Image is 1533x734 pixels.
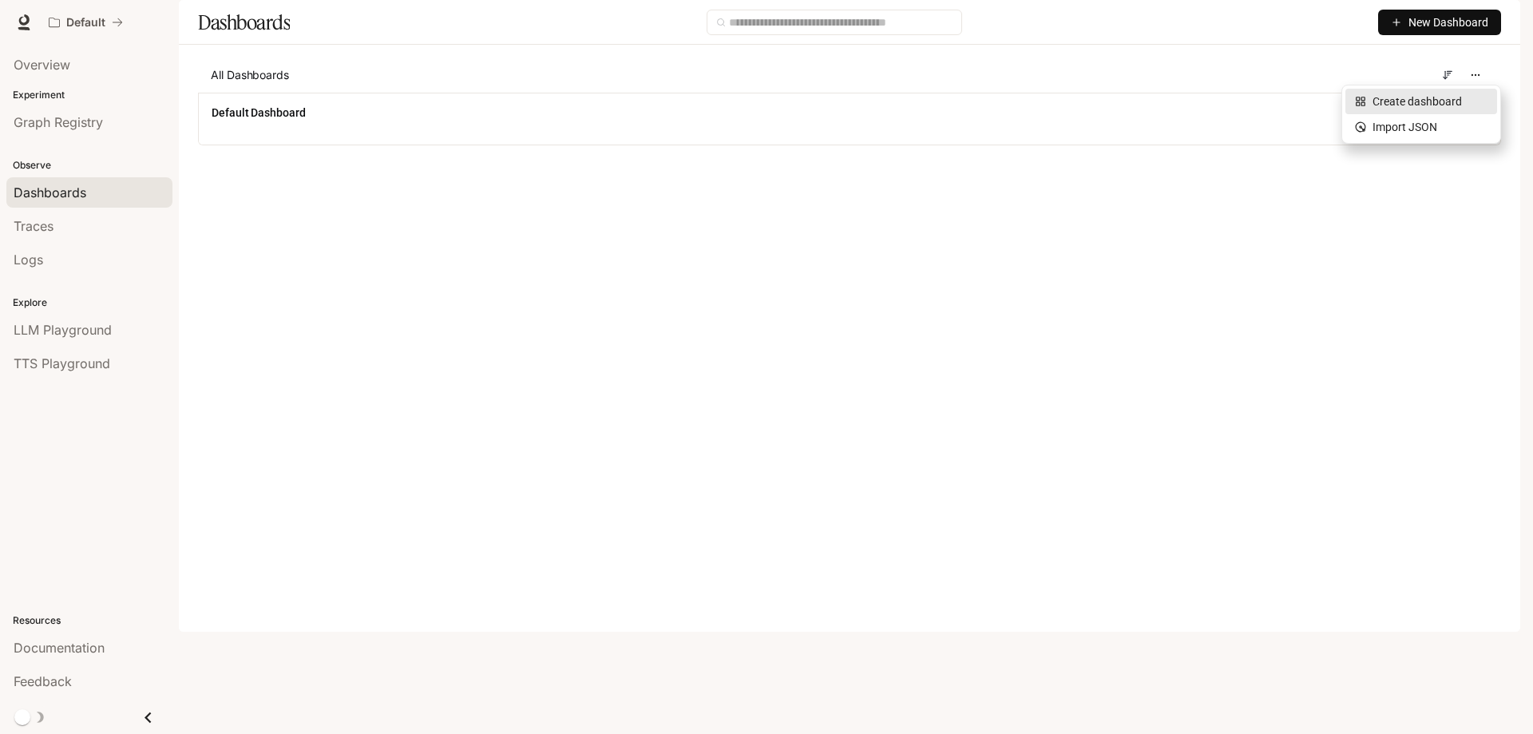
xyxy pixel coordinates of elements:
div: Create dashboard [1355,93,1487,110]
h1: Dashboards [198,6,290,38]
span: New Dashboard [1408,14,1488,31]
button: New Dashboard [1378,10,1501,35]
div: Import JSON [1355,118,1487,136]
span: All Dashboards [211,67,289,83]
a: Default Dashboard [212,105,306,121]
p: Default [66,16,105,30]
button: All workspaces [42,6,130,38]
